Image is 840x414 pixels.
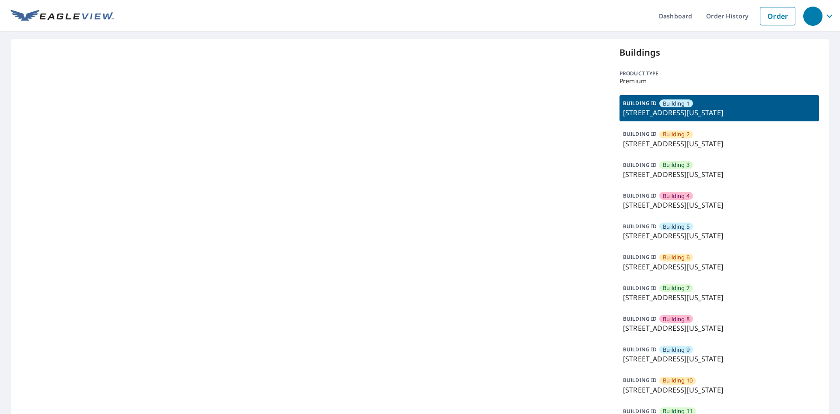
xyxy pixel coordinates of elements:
p: BUILDING ID [623,284,657,292]
p: [STREET_ADDRESS][US_STATE] [623,107,815,118]
p: [STREET_ADDRESS][US_STATE] [623,262,815,272]
p: [STREET_ADDRESS][US_STATE] [623,323,815,333]
span: Building 7 [663,284,689,292]
p: BUILDING ID [623,130,657,138]
p: BUILDING ID [623,223,657,230]
span: Building 3 [663,161,689,169]
p: [STREET_ADDRESS][US_STATE] [623,385,815,395]
p: BUILDING ID [623,99,657,107]
img: EV Logo [10,10,114,23]
a: Order [760,7,795,25]
p: BUILDING ID [623,161,657,169]
p: [STREET_ADDRESS][US_STATE] [623,292,815,303]
span: Building 2 [663,130,689,138]
p: BUILDING ID [623,253,657,261]
p: [STREET_ADDRESS][US_STATE] [623,169,815,180]
p: [STREET_ADDRESS][US_STATE] [623,200,815,210]
span: Building 6 [663,253,689,262]
span: Building 1 [663,99,689,108]
span: Building 5 [663,223,689,231]
p: [STREET_ADDRESS][US_STATE] [623,138,815,149]
p: BUILDING ID [623,346,657,353]
span: Building 9 [663,346,689,354]
p: [STREET_ADDRESS][US_STATE] [623,354,815,364]
span: Building 4 [663,192,689,200]
p: Premium [619,78,819,85]
p: BUILDING ID [623,315,657,322]
span: Building 8 [663,315,689,323]
p: Buildings [619,46,819,59]
p: BUILDING ID [623,192,657,199]
span: Building 10 [663,376,693,385]
p: BUILDING ID [623,376,657,384]
p: Product type [619,70,819,78]
p: [STREET_ADDRESS][US_STATE] [623,230,815,241]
